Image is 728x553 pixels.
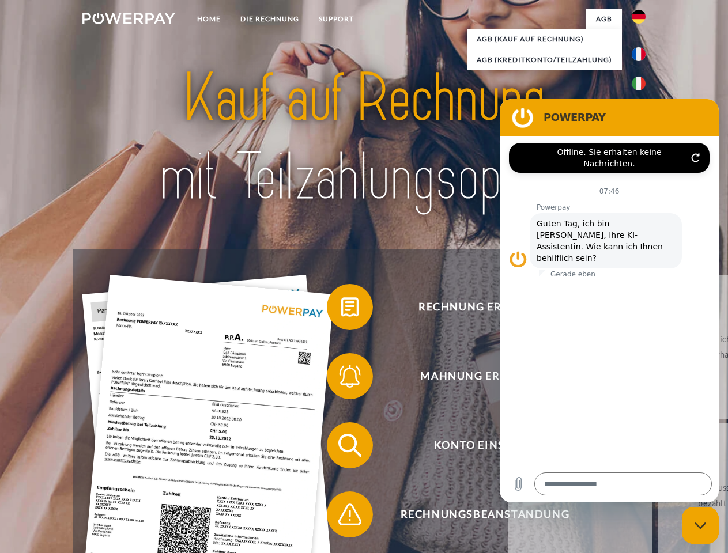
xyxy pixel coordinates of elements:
[335,293,364,321] img: qb_bill.svg
[231,9,309,29] a: DIE RECHNUNG
[344,353,626,399] span: Mahnung erhalten?
[327,353,627,399] button: Mahnung erhalten?
[632,47,646,61] img: fr
[335,431,364,460] img: qb_search.svg
[344,491,626,537] span: Rechnungsbeanstandung
[344,422,626,468] span: Konto einsehen
[682,507,719,544] iframe: Schaltfläche zum Öffnen des Messaging-Fensters; Konversation läuft
[467,29,622,50] a: AGB (Kauf auf Rechnung)
[187,9,231,29] a: Home
[327,491,627,537] button: Rechnungsbeanstandung
[632,10,646,24] img: de
[327,284,627,330] button: Rechnung erhalten?
[110,55,618,221] img: title-powerpay_de.svg
[632,77,646,90] img: it
[309,9,364,29] a: SUPPORT
[82,13,175,24] img: logo-powerpay-white.svg
[467,50,622,70] a: AGB (Kreditkonto/Teilzahlung)
[327,422,627,468] button: Konto einsehen
[344,284,626,330] span: Rechnung erhalten?
[335,362,364,391] img: qb_bell.svg
[586,9,622,29] a: agb
[335,500,364,529] img: qb_warning.svg
[500,99,719,502] iframe: Messaging-Fenster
